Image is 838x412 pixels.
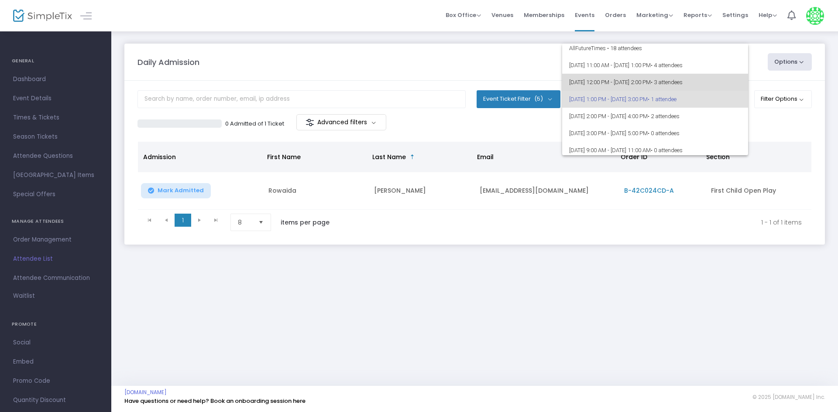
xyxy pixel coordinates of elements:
[569,108,741,125] span: [DATE] 2:00 PM - [DATE] 4:00 PM
[648,113,680,119] span: • 2 attendees
[651,79,683,85] span: • 3 attendees
[569,91,741,108] span: [DATE] 1:00 PM - [DATE] 3:00 PM
[648,96,677,102] span: • 1 attendee
[569,40,741,57] span: All Future Times • 18 attendees
[648,130,680,136] span: • 0 attendees
[651,147,683,153] span: • 0 attendees
[651,62,683,68] span: • 4 attendees
[569,74,741,91] span: [DATE] 12:00 PM - [DATE] 2:00 PM
[569,57,741,74] span: [DATE] 11:00 AM - [DATE] 1:00 PM
[569,142,741,159] span: [DATE] 9:00 AM - [DATE] 11:00 AM
[569,125,741,142] span: [DATE] 3:00 PM - [DATE] 5:00 PM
